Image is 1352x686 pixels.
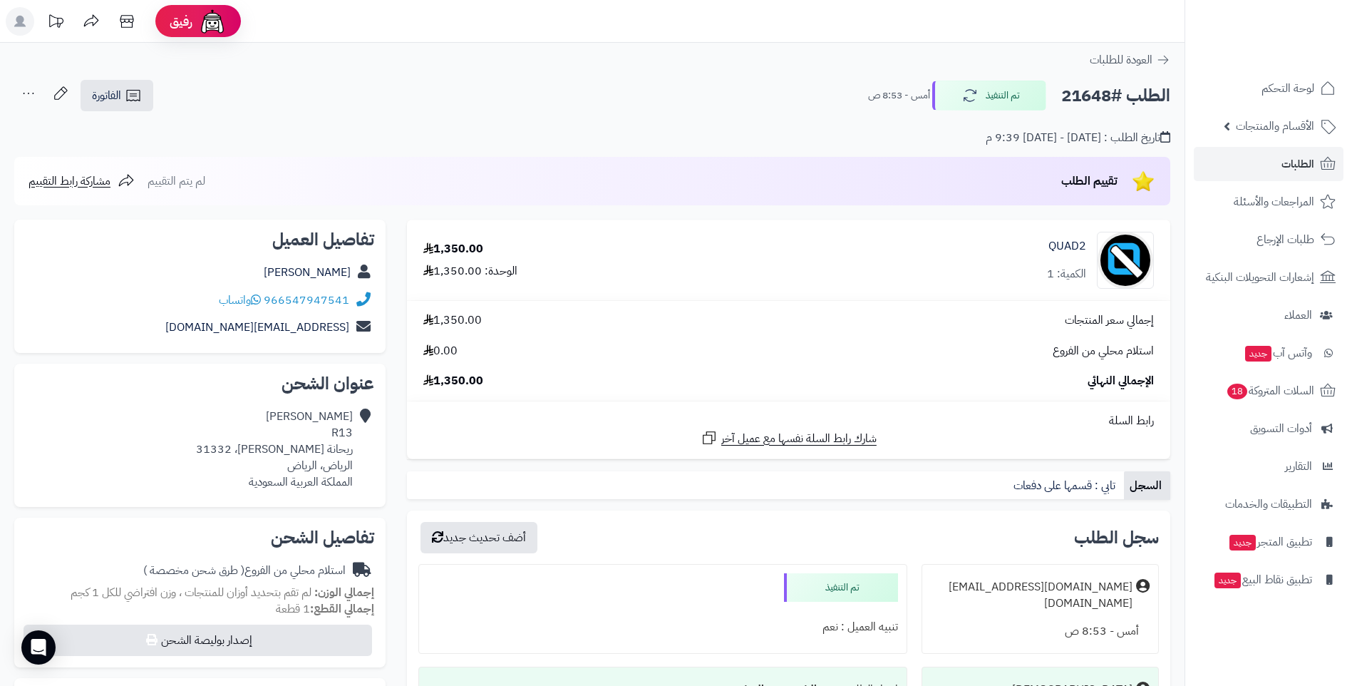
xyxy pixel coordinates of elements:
span: شارك رابط السلة نفسها مع عميل آخر [721,431,877,447]
span: جديد [1214,573,1241,588]
span: جديد [1229,535,1256,551]
button: إصدار بوليصة الشحن [24,625,372,656]
a: شارك رابط السلة نفسها مع عميل آخر [701,429,877,447]
a: QUAD2 [1048,238,1086,255]
a: تطبيق المتجرجديد [1194,525,1343,559]
strong: إجمالي الوزن: [314,584,374,601]
span: 1,350.00 [423,373,483,389]
h2: تفاصيل الشحن [26,529,374,546]
span: الفاتورة [92,87,121,104]
span: الإجمالي النهائي [1088,373,1154,389]
span: السلات المتروكة [1226,381,1314,401]
a: الفاتورة [81,80,153,111]
span: تطبيق نقاط البيع [1213,570,1312,590]
button: تم التنفيذ [932,81,1046,111]
span: لم يتم التقييم [148,173,205,190]
span: المراجعات والأسئلة [1234,192,1314,212]
span: 18 [1227,384,1248,400]
span: التطبيقات والخدمات [1225,494,1312,514]
img: ai-face.png [198,7,227,36]
h2: تفاصيل العميل [26,231,374,248]
a: الطلبات [1194,147,1343,181]
a: إشعارات التحويلات البنكية [1194,260,1343,295]
span: الطلبات [1281,154,1314,174]
div: أمس - 8:53 ص [931,618,1150,645]
span: استلام محلي من الفروع [1053,343,1154,359]
span: ( طرق شحن مخصصة ) [143,562,244,579]
a: 966547947541 [264,292,349,309]
span: طلبات الإرجاع [1256,230,1314,250]
span: 0.00 [423,343,458,359]
span: الأقسام والمنتجات [1236,116,1314,136]
span: تطبيق المتجر [1228,532,1312,552]
div: الوحدة: 1,350.00 [423,263,517,280]
span: العملاء [1284,305,1312,325]
span: تقييم الطلب [1061,173,1118,190]
div: الكمية: 1 [1047,266,1086,282]
div: استلام محلي من الفروع [143,563,346,579]
a: العملاء [1194,298,1343,332]
a: [EMAIL_ADDRESS][DOMAIN_NAME] [165,319,349,336]
a: مشاركة رابط التقييم [29,173,135,190]
div: تنبيه العميل : نعم [428,613,898,641]
h2: الطلب #21648 [1061,81,1170,111]
div: تم التنفيذ [784,573,898,602]
a: تطبيق نقاط البيعجديد [1194,563,1343,597]
span: 1,350.00 [423,312,482,329]
span: مشاركة رابط التقييم [29,173,110,190]
div: [DOMAIN_NAME][EMAIL_ADDRESS][DOMAIN_NAME] [931,579,1132,612]
a: العودة للطلبات [1090,51,1170,68]
a: وآتس آبجديد [1194,336,1343,370]
span: رفيق [170,13,192,30]
span: العودة للطلبات [1090,51,1152,68]
a: لوحة التحكم [1194,71,1343,106]
a: السلات المتروكة18 [1194,374,1343,408]
h3: سجل الطلب [1074,529,1159,546]
span: جديد [1245,346,1271,362]
a: واتساب [219,292,261,309]
a: تابي : قسمها على دفعات [1008,471,1124,500]
img: no_image-90x90.png [1098,232,1153,289]
span: إجمالي سعر المنتجات [1065,312,1154,329]
a: التطبيقات والخدمات [1194,487,1343,521]
a: التقارير [1194,449,1343,483]
strong: إجمالي القطع: [310,600,374,618]
small: أمس - 8:53 ص [868,88,930,103]
button: أضف تحديث جديد [420,522,537,553]
span: لوحة التحكم [1261,78,1314,98]
img: logo-2.png [1255,31,1338,61]
div: رابط السلة [413,413,1165,429]
small: 1 قطعة [276,600,374,618]
div: تاريخ الطلب : [DATE] - [DATE] 9:39 م [986,130,1170,146]
span: إشعارات التحويلات البنكية [1206,267,1314,287]
span: أدوات التسويق [1250,419,1312,439]
span: لم تقم بتحديد أوزان للمنتجات ، وزن افتراضي للكل 1 كجم [71,584,311,601]
a: أدوات التسويق [1194,411,1343,446]
a: [PERSON_NAME] [264,264,351,281]
span: وآتس آب [1244,343,1312,363]
span: التقارير [1285,456,1312,476]
a: السجل [1124,471,1170,500]
div: Open Intercom Messenger [21,630,56,665]
h2: عنوان الشحن [26,375,374,392]
a: طلبات الإرجاع [1194,222,1343,257]
a: تحديثات المنصة [38,7,73,39]
div: [PERSON_NAME] R13 ريحانة [PERSON_NAME]، 31332 الرياض، الرياض المملكة العربية السعودية [196,409,353,490]
a: المراجعات والأسئلة [1194,185,1343,219]
div: 1,350.00 [423,241,483,257]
